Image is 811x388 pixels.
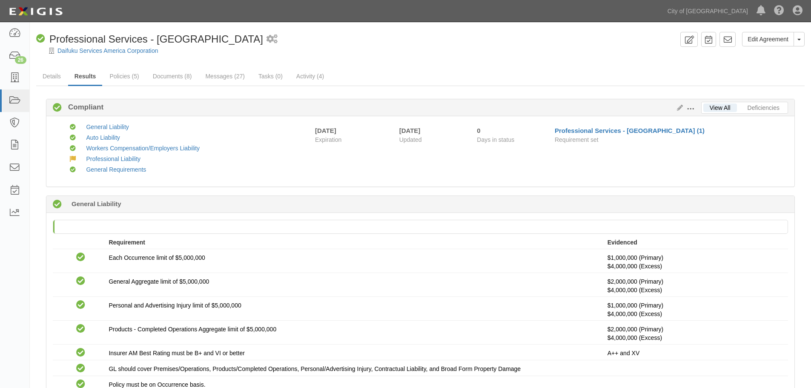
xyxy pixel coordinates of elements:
i: 1 scheduled workflow [267,35,278,44]
img: logo-5460c22ac91f19d4615b14bd174203de0afe785f0fc80cf4dbbc73dc1793850b.png [6,4,65,19]
a: Results [68,68,103,86]
a: Documents (8) [146,68,198,85]
i: Compliant [70,135,76,141]
a: Deficiencies [741,103,786,112]
a: General Requirements [86,166,146,173]
i: Compliant [76,301,85,310]
i: Compliant [76,364,85,373]
i: Compliant [53,103,62,112]
span: General Aggregate limit of $5,000,000 [109,278,209,285]
p: $2,000,000 (Primary) [608,277,782,294]
i: Compliant [76,325,85,333]
i: Compliant [70,124,76,130]
span: Products - Completed Operations Aggregate limit of $5,000,000 [109,326,276,333]
a: Edit Agreement [742,32,794,46]
p: $1,000,000 (Primary) [608,301,782,318]
span: Professional Services - [GEOGRAPHIC_DATA] [49,33,263,45]
div: Professional Services - Airside [36,32,263,46]
div: [DATE] [399,126,464,135]
a: Workers Compensation/Employers Liability [86,145,200,152]
a: Messages (27) [199,68,251,85]
i: Compliant [36,34,45,43]
i: Compliant [76,253,85,262]
i: Compliant 0 days (since 10/01/2025) [53,200,62,209]
span: Personal and Advertising Injury limit of $5,000,000 [109,302,241,309]
a: Professional Liability [86,155,140,162]
span: Policy must be on Occurrence basis. [109,381,205,388]
span: GL should cover Premises/Operations, Products/Completed Operations, Personal/Advertising Injury, ... [109,365,521,372]
div: 26 [15,56,26,64]
span: Insurer AM Best Rating must be B+ and VI or better [109,350,244,356]
div: [DATE] [315,126,336,135]
p: A++ and XV [608,349,782,357]
i: Help Center - Complianz [774,6,784,16]
i: Compliant [70,167,76,173]
a: View All [703,103,737,112]
span: Updated [399,136,422,143]
strong: Evidenced [608,239,637,246]
span: Policy #CU6410012-08 Insurer: Tokio Marine America Insurance Company [608,310,662,317]
i: Compliant [70,146,76,152]
a: Professional Services - [GEOGRAPHIC_DATA] (1) [555,127,705,134]
a: City of [GEOGRAPHIC_DATA] [663,3,752,20]
a: General Liability [86,124,129,130]
span: Policy #CU6410012-08 Insurer: Tokio Marine America Insurance Company [608,334,662,341]
strong: Requirement [109,239,145,246]
span: Expiration [315,135,393,144]
a: Details [36,68,67,85]
a: Activity (4) [290,68,330,85]
div: Since 10/01/2025 [477,126,548,135]
a: Auto Liability [86,134,120,141]
i: Waived: waiting professional liability, per contact not required [70,156,76,162]
span: Each Occurrence limit of $5,000,000 [109,254,205,261]
a: Policies (5) [103,68,145,85]
a: Edit Results [673,104,683,111]
i: Compliant [76,277,85,286]
p: $1,000,000 (Primary) [608,253,782,270]
span: Requirement set [555,136,599,143]
i: Compliant [76,348,85,357]
b: General Liability [72,199,121,208]
span: Policy #CU6410012-08 Insurer: Tokio Marine America Insurance Company [608,263,662,270]
b: Compliant [62,102,103,112]
span: Days in status [477,136,514,143]
a: Daifuku Services America Corporation [57,47,158,54]
span: Policy #CU6410012-08 Insurer: Tokio Marine America Insurance Company [608,287,662,293]
p: $2,000,000 (Primary) [608,325,782,342]
a: Tasks (0) [252,68,289,85]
